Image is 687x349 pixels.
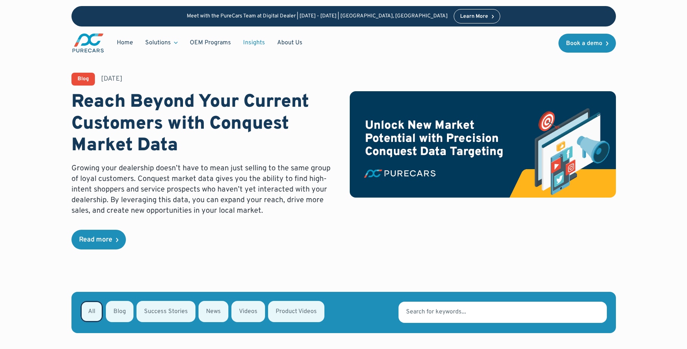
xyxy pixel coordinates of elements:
a: OEM Programs [184,36,237,50]
a: Home [111,36,139,50]
div: Read more [79,237,112,243]
div: [DATE] [101,74,123,84]
a: Read more [71,230,126,249]
input: Search for keywords... [399,302,606,323]
a: About Us [271,36,309,50]
div: Solutions [145,39,171,47]
form: Email Form [71,292,616,333]
div: Book a demo [566,41,602,47]
div: Blog [78,76,89,82]
a: Book a demo [558,34,616,53]
a: Learn More [454,9,501,23]
p: Growing your dealership doesn’t have to mean just selling to the same group of loyal customers. C... [71,163,338,216]
a: main [71,33,105,53]
div: Learn More [460,14,488,19]
a: Insights [237,36,271,50]
p: Meet with the PureCars Team at Digital Dealer | [DATE] - [DATE] | [GEOGRAPHIC_DATA], [GEOGRAPHIC_... [187,13,448,20]
h1: Reach Beyond Your Current Customers with Conquest Market Data [71,92,338,157]
div: Solutions [139,36,184,50]
img: purecars logo [71,33,105,53]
